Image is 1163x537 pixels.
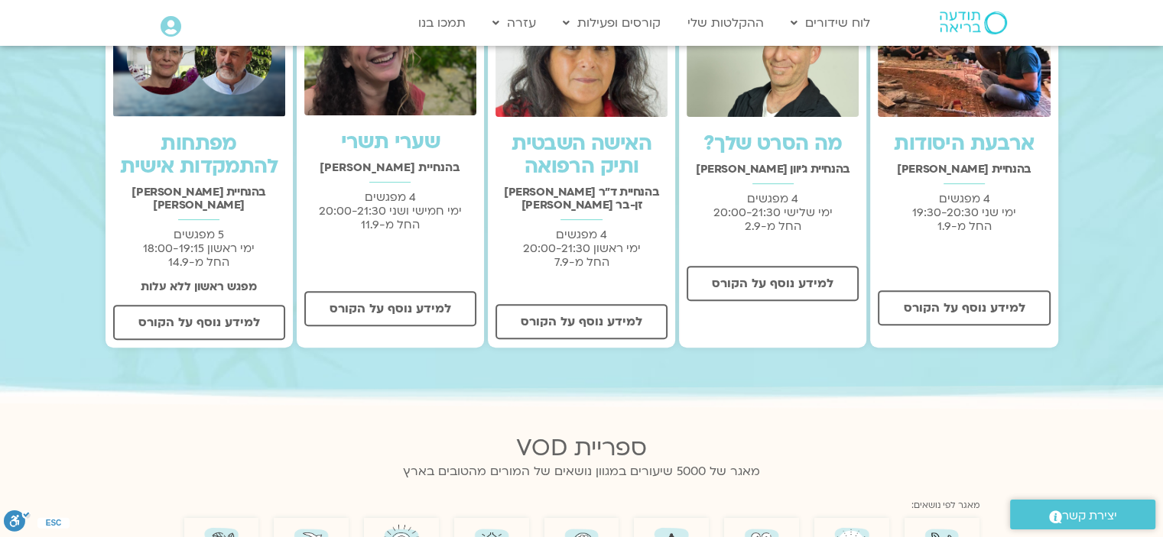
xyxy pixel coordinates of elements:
[184,435,979,461] h2: ספריית VOD
[1010,500,1155,529] a: יצירת קשר
[878,290,1050,325] a: למידע נוסף על הקורס
[680,8,772,37] a: ההקלטות שלי
[495,228,668,269] p: 4 מפגשים ימי ראשון 20:00-21:30
[411,8,473,37] a: תמכו בנו
[745,218,801,234] span: החל מ-2.9
[168,254,229,270] span: החל מ-14.9
[304,291,476,326] a: למידע נוסף על הקורס
[1062,506,1117,526] span: יצירת קשר
[687,266,859,301] a: למידע נוסף על הקורס
[184,493,979,513] div: מאגר לפי נושאים:
[712,277,833,290] span: למידע נוסף על הקורס
[687,192,859,233] p: 4 מפגשים ימי שלישי 20:00-21:30
[703,130,843,157] a: מה הסרט שלך?
[304,190,476,231] p: 4 מפגשים ימי חמישי ושני 20:00-21:30 החל מ-11.9
[555,8,668,37] a: קורסים ופעילות
[138,315,260,329] span: למידע נוסף על הקורס
[341,128,440,156] a: שערי תשרי
[485,8,544,37] a: עזרה
[878,163,1050,176] h2: בהנחיית [PERSON_NAME]
[783,8,878,37] a: לוח שידורים
[687,163,859,176] h2: בהנחיית ג'יוון [PERSON_NAME]
[521,315,642,328] span: למידע נוסף על הקורס
[113,228,285,269] p: 5 מפגשים ימי ראשון 18:00-19:15
[113,305,285,340] a: למידע נוסף על הקורס
[141,279,257,294] strong: מפגש ראשון ללא עלות
[894,130,1034,157] a: ארבעת היסודות
[495,186,668,212] h2: בהנחיית ד"ר [PERSON_NAME] זן-בר [PERSON_NAME]
[330,302,451,315] span: למידע נוסף על הקורס
[878,192,1050,233] p: 4 מפגשים ימי שני 19:30-20:30
[937,218,991,234] span: החל מ-1.9
[554,254,609,270] span: החל מ-7.9
[495,304,668,339] a: למידע נוסף על הקורס
[512,130,651,180] a: האישה השבטית ותיק הרפואה
[304,161,476,174] h2: בהנחיית [PERSON_NAME]
[903,301,1025,315] span: למידע נוסף על הקורס
[940,11,1007,34] img: תודעה בריאה
[120,130,278,180] a: מפתחות להתמקדות אישית
[113,186,285,212] h2: בהנחיית [PERSON_NAME] [PERSON_NAME]
[184,461,979,482] p: מאגר של 5000 שיעורים במגוון נושאים של המורים מהטובים בארץ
